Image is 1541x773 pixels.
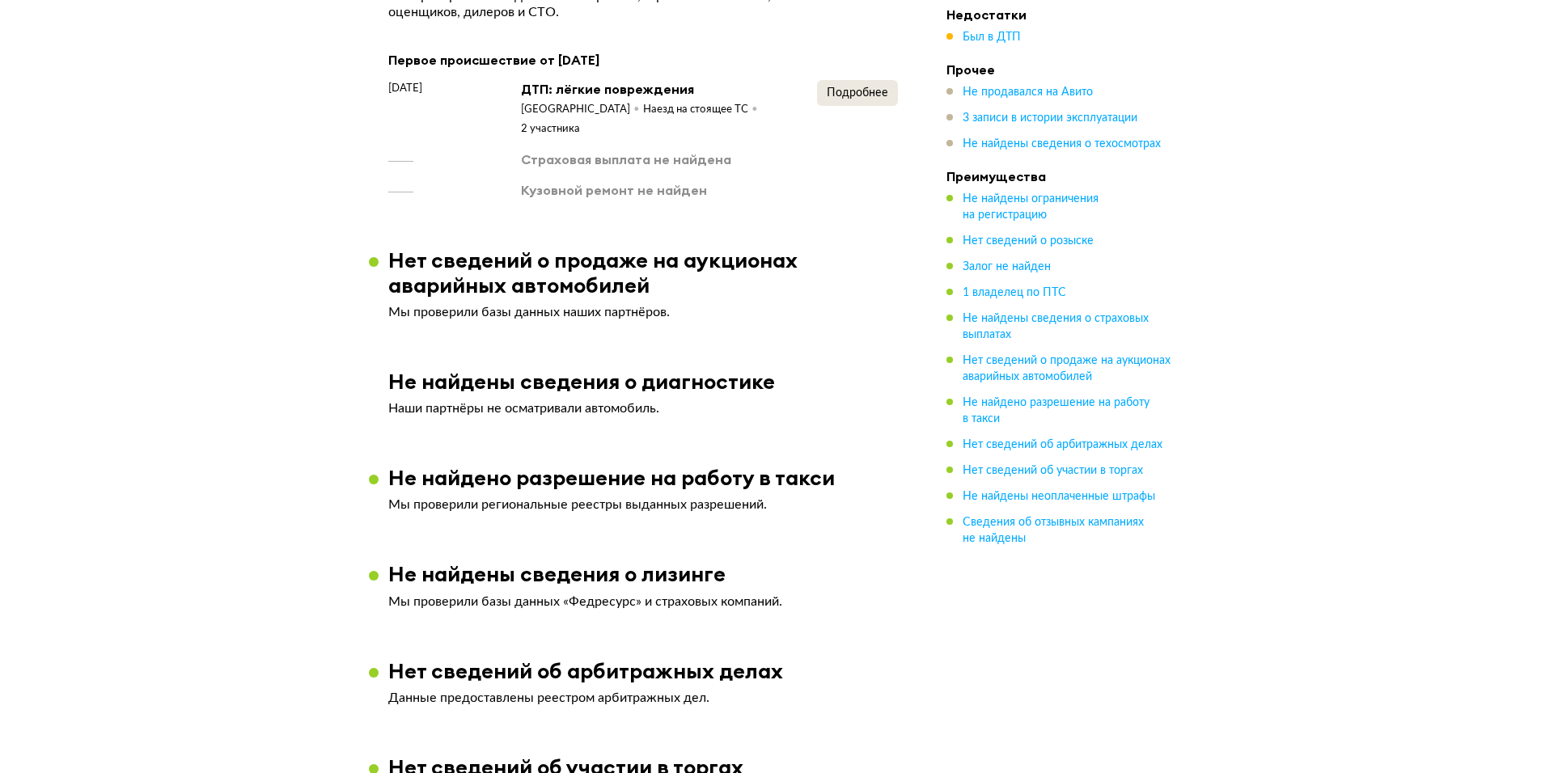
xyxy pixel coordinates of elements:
[946,61,1173,78] h4: Прочее
[388,80,422,96] span: [DATE]
[388,247,917,298] h3: Нет сведений о продаже на аукционах аварийных автомобилей
[388,690,898,706] p: Данные предоставлены реестром арбитражных дел.
[963,313,1149,340] span: Не найдены сведения о страховых выплатах
[963,261,1051,272] span: Залог не найден
[963,491,1155,502] span: Не найдены неоплаченные штрафы
[388,593,898,610] p: Мы проверили базы данных «Федресурс» и страховых компаний.
[388,49,898,70] div: Первое происшествие от [DATE]
[963,397,1149,425] span: Не найдено разрешение на работу в такси
[963,439,1162,450] span: Нет сведений об арбитражных делах
[388,658,783,683] h3: Нет сведений об арбитражных делах
[946,6,1173,23] h4: Недостатки
[963,138,1161,150] span: Не найдены сведения о техосмотрах
[521,80,817,98] div: ДТП: лёгкие повреждения
[643,103,761,117] div: Наезд на стоящее ТС
[521,122,580,137] div: 2 участника
[963,517,1144,544] span: Сведения об отзывных кампаниях не найдены
[521,150,731,168] div: Страховая выплата не найдена
[963,112,1137,124] span: 3 записи в истории эксплуатации
[817,80,898,106] button: Подробнее
[521,181,707,199] div: Кузовной ремонт не найден
[963,465,1143,476] span: Нет сведений об участии в торгах
[388,496,898,513] p: Мы проверили региональные реестры выданных разрешений.
[388,465,835,490] h3: Не найдено разрешение на работу в такси
[963,287,1066,298] span: 1 владелец по ПТС
[388,561,726,586] h3: Не найдены сведения о лизинге
[827,87,888,99] span: Подробнее
[946,168,1173,184] h4: Преимущества
[963,87,1093,98] span: Не продавался на Авито
[963,235,1094,247] span: Нет сведений о розыске
[963,193,1099,221] span: Не найдены ограничения на регистрацию
[388,400,898,416] p: Наши партнёры не осматривали автомобиль.
[521,103,643,117] div: [GEOGRAPHIC_DATA]
[388,304,898,320] p: Мы проверили базы данных наших партнёров.
[388,369,775,394] h3: Не найдены сведения о диагностике
[963,355,1171,382] span: Нет сведений о продаже на аукционах аварийных автомобилей
[963,32,1021,43] span: Был в ДТП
